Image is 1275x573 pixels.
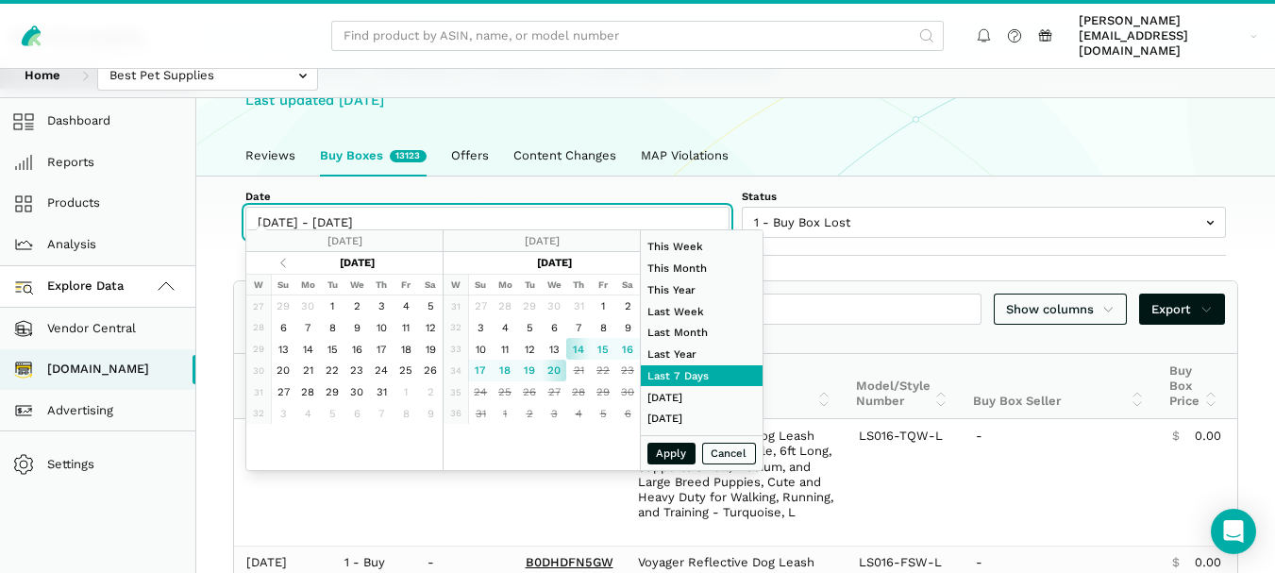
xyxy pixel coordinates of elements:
td: 16 [615,338,640,360]
a: MAP Violations [629,136,741,176]
td: 9 [344,317,369,339]
td: 29 [246,338,271,360]
li: Last Year [641,344,763,365]
td: 11 [394,317,418,339]
th: [DATE] [493,252,615,274]
li: Last Month [641,322,763,344]
th: Sa [615,274,640,295]
td: 29 [591,381,615,403]
td: 21 [295,360,320,381]
button: Cancel [702,443,757,464]
td: 12 [418,317,443,339]
td: 23 [615,360,640,381]
td: 28 [493,295,517,317]
span: 0.00 [1195,429,1221,444]
td: 4 [295,403,320,425]
td: 1 - Buy Box Lost [332,419,415,546]
td: 1 [320,295,344,317]
a: Export [1139,294,1225,325]
td: 3 [271,403,295,425]
span: Export [1151,300,1213,319]
th: We [344,274,369,295]
td: 2 [418,381,443,403]
td: 7 [566,317,591,339]
td: 29 [320,381,344,403]
td: 9 [615,317,640,339]
a: Offers [439,136,501,176]
th: W [444,274,468,295]
td: 5 [517,317,542,339]
a: [PERSON_NAME][EMAIL_ADDRESS][DOMAIN_NAME] [1073,10,1264,62]
th: [DATE] [295,252,418,274]
th: Date: activate to sort column ascending [234,354,332,419]
th: Fr [591,274,615,295]
td: 3 [468,317,493,339]
th: Mo [493,274,517,295]
li: This Year [641,279,763,301]
td: - [964,419,1160,546]
td: 17 [468,360,493,381]
td: 19 [517,360,542,381]
td: 22 [591,360,615,381]
td: 14 [295,338,320,360]
th: Model/Style Number: activate to sort column ascending [844,354,962,419]
li: This Week [641,236,763,258]
td: 30 [246,360,271,381]
td: 16 [344,338,369,360]
td: Voyager Reflective Dog Leash with Neoprene Handle, 6ft Long, Supports Small, Medium, and Large Br... [626,419,847,546]
td: 22 [320,360,344,381]
th: Fr [394,274,418,295]
span: Explore Data [19,276,125,298]
span: 0.00 [1195,555,1221,570]
td: 6 [271,317,295,339]
td: 30 [542,295,566,317]
td: 21 [566,360,591,381]
a: B0DHDFN5GW [526,555,613,569]
a: Buy Boxes13123 [308,136,439,176]
button: Apply [647,443,696,464]
td: 3 [369,295,394,317]
td: 14 [566,338,591,360]
td: 6 [615,403,640,425]
span: $ [1172,429,1180,444]
td: 31 [566,295,591,317]
td: 1 [493,403,517,425]
td: 4 [394,295,418,317]
td: 34 [444,360,468,381]
div: Open Intercom Messenger [1211,509,1256,554]
th: Buy Box Seller: activate to sort column ascending [961,354,1157,419]
div: Showing 1 to 10 of 3,521 buy boxes (filtered from 13,123 total buy boxes) [234,329,1237,353]
td: 18 [394,338,418,360]
a: Home [12,60,73,92]
td: 28 [295,381,320,403]
input: 1 - Buy Box Lost [742,207,1226,238]
td: 1 [394,381,418,403]
td: 33 [444,338,468,360]
td: 8 [394,403,418,425]
th: We [542,274,566,295]
td: 7 [295,317,320,339]
td: 25 [394,360,418,381]
td: 30 [344,381,369,403]
li: [DATE] [641,386,763,408]
td: 28 [246,317,271,339]
td: 11 [493,338,517,360]
td: 30 [615,381,640,403]
td: 36 [444,403,468,425]
li: Last 7 Days [641,365,763,387]
td: 5 [591,403,615,425]
td: 26 [418,360,443,381]
td: 20 [542,360,566,381]
td: 25 [493,381,517,403]
td: 27 [542,381,566,403]
td: 24 [369,360,394,381]
td: 4 [566,403,591,425]
input: Best Pet Supplies [97,60,318,92]
td: 20 [271,360,295,381]
td: 30 [295,295,320,317]
th: W [246,274,271,295]
li: [DATE] [641,408,763,430]
td: 6 [542,317,566,339]
td: 12 [517,338,542,360]
td: 2 [615,295,640,317]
